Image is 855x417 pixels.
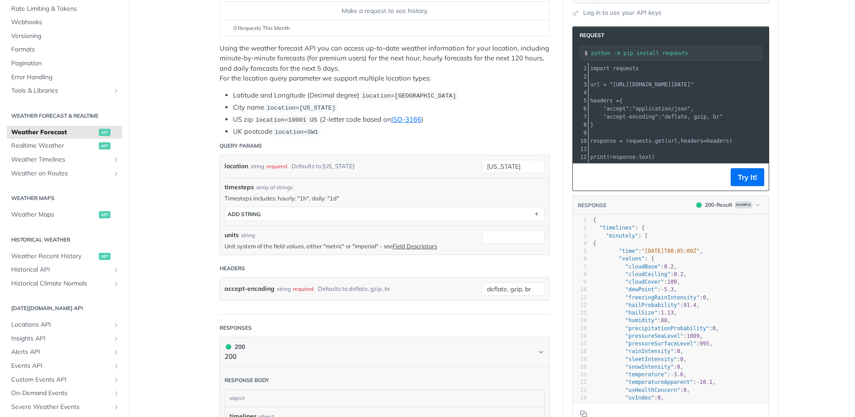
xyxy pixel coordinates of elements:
span: } [590,122,593,128]
div: Defaults to [US_STATE] [292,160,355,173]
span: "cloudBase" [625,264,660,270]
span: : , [593,333,703,339]
span: : { [593,225,645,231]
button: Show subpages for Events API [113,362,120,370]
span: location=[GEOGRAPHIC_DATA] [362,93,456,99]
button: Show subpages for Weather on Routes [113,170,120,177]
div: 19 [573,356,587,363]
span: text [639,154,652,160]
h2: [DATE][DOMAIN_NAME] API [7,304,122,312]
li: Latitude and Longitude (Decimal degree) [233,90,550,101]
span: Example [734,201,753,208]
span: url [590,81,600,88]
div: 20 [573,363,587,371]
span: "minutely" [606,233,638,239]
a: Severe Weather EventsShow subpages for Severe Weather Events [7,400,122,414]
a: Weather on RoutesShow subpages for Weather on Routes [7,167,122,180]
span: 0 [703,294,706,301]
span: : , [593,348,683,354]
span: get [99,129,110,136]
div: 4 [573,240,587,247]
span: get [99,211,110,218]
span: = [603,81,606,88]
a: Locations APIShow subpages for Locations API [7,318,122,332]
a: Historical APIShow subpages for Historical API [7,263,122,277]
span: "temperature" [625,371,667,378]
a: Custom Events APIShow subpages for Custom Events API [7,373,122,387]
div: 25 [573,402,587,409]
span: 0.2 [674,271,684,277]
span: headers [681,138,703,144]
span: "dewPoint" [625,286,657,293]
span: : , [593,264,677,270]
div: 23 [573,387,587,394]
span: : , [593,271,687,277]
a: Tools & LibrariesShow subpages for Tools & Libraries [7,84,122,98]
span: Rate Limiting & Tokens [11,4,120,13]
span: "timelines" [599,225,635,231]
div: Response body [224,376,269,384]
span: : , [593,325,719,332]
a: Realtime Weatherget [7,139,122,153]
li: UK postcode [233,127,550,137]
button: Show subpages for On-Demand Events [113,390,120,397]
span: "temperatureApparent" [625,379,693,385]
span: 0 [683,387,686,393]
button: Try It! [731,168,764,186]
svg: Chevron [538,349,545,356]
span: "values" [619,255,645,262]
span: import [590,65,610,72]
span: "[URL][DOMAIN_NAME][DATE]" [610,81,694,88]
span: "hailSize" [625,310,657,316]
span: "hailProbability" [625,302,680,308]
span: Custom Events API [11,375,110,384]
div: 3 [573,81,588,89]
span: Historical API [11,265,110,274]
span: "deflate, gzip, br" [661,114,723,120]
span: "snowIntensity" [625,364,673,370]
span: Versioning [11,32,120,41]
div: 17 [573,340,587,348]
div: array of strings [256,183,293,191]
span: 200 [226,344,231,349]
span: get [655,138,665,144]
a: Weather Forecastget [7,126,122,139]
span: : , [593,302,700,308]
span: 100 [667,279,677,285]
span: "freezingRainIntensity" [625,294,699,301]
span: Error Handling [11,73,120,82]
h2: Weather Maps [7,194,122,202]
a: Events APIShow subpages for Events API [7,359,122,373]
button: Show subpages for Weather Timelines [113,156,120,163]
div: 10 [573,286,587,294]
span: ( . ) [590,154,655,160]
span: : , [593,379,716,385]
div: 12 [573,153,588,161]
span: location=10001 US [255,117,317,123]
div: 18 [573,348,587,355]
div: 7 [573,113,588,121]
div: 11 [573,145,588,153]
button: Show subpages for Alerts API [113,349,120,356]
span: : , [593,248,703,254]
span: "accept" [603,106,629,112]
span: : , [593,279,680,285]
span: = [619,138,622,144]
span: timesteps [224,183,254,192]
span: : , [593,395,664,401]
button: Show subpages for Custom Events API [113,376,120,383]
span: Weather Timelines [11,155,110,164]
span: : , [593,387,690,393]
div: 7 [573,263,587,271]
span: : , [593,364,683,370]
input: Request instructions [591,50,762,56]
span: "uvHealthConcern" [625,387,680,393]
span: : , [593,317,671,323]
a: Historical Climate NormalsShow subpages for Historical Climate Normals [7,277,122,290]
div: 9 [573,278,587,286]
span: Tools & Libraries [11,86,110,95]
span: = [616,98,619,104]
a: Formats [7,43,122,56]
span: 0 [658,395,661,401]
p: Timesteps includes: hourly: "1h", daily: "1d" [224,194,545,202]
